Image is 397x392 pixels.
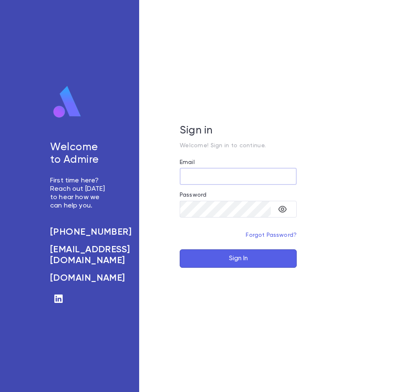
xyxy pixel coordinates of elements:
p: Welcome! Sign in to continue. [180,142,297,149]
button: toggle password visibility [274,201,291,218]
img: logo [50,85,84,119]
a: [DOMAIN_NAME] [50,273,106,284]
p: First time here? Reach out [DATE] to hear how we can help you. [50,177,106,210]
a: [PHONE_NUMBER] [50,227,106,238]
a: [EMAIL_ADDRESS][DOMAIN_NAME] [50,244,106,266]
label: Password [180,192,206,198]
label: Email [180,159,195,166]
h5: Sign in [180,125,297,137]
button: Sign In [180,249,297,268]
h5: Welcome to Admire [50,141,106,167]
a: Forgot Password? [246,232,297,238]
